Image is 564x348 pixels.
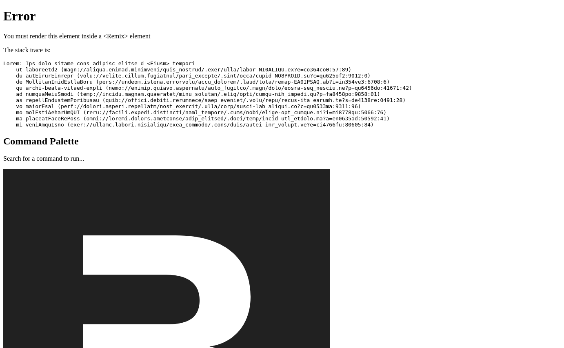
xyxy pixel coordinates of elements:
[3,136,561,147] h2: Command Palette
[3,47,561,54] p: The stack trace is:
[3,33,561,40] p: You must render this element inside a <Remix> element
[3,60,561,128] pre: Lorem: Ips dolo sitame cons adipisc elitse d <Eiusm> tempori ut laboreetd2 (magn://aliqua.enimad....
[3,9,561,24] h1: Error
[3,155,561,162] p: Search for a command to run...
